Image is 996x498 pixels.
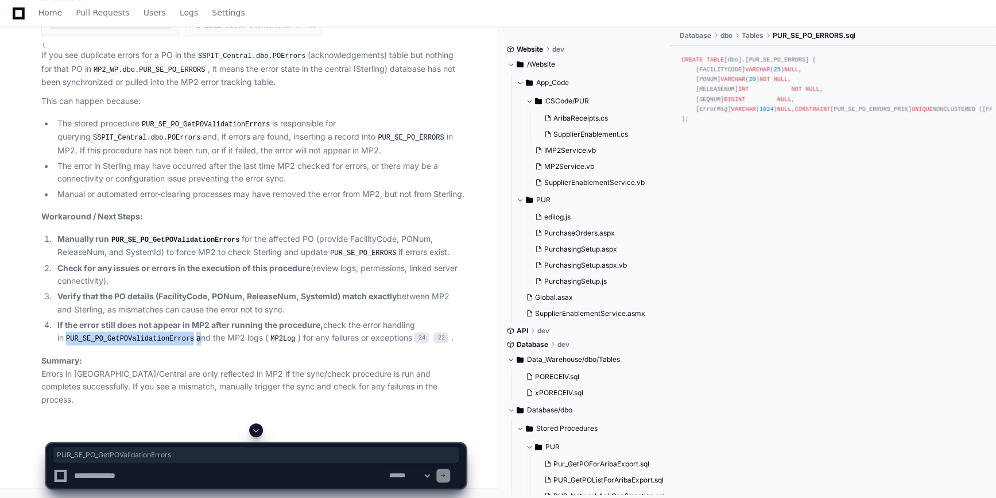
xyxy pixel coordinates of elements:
span: 24 [414,332,429,343]
button: Data_Warehouse/dbo/Tables [507,350,662,369]
strong: Manually run [57,234,242,244]
button: AribaReceipts.cs [540,110,655,126]
span: SupplierEnablement.cs [553,130,628,139]
code: PUR_SE_PO_ERRORS [328,248,398,258]
code: PUR_SE_PO_GetPOValidationErrors [109,235,242,245]
span: Pull Requests [76,9,129,16]
strong: Check for any issues or errors in the execution of this procedure [57,263,311,273]
li: Manual or automated error-clearing processes may have removed the error from MP2, but not from St... [54,188,466,201]
span: dbo [720,31,732,40]
svg: Directory [526,193,533,207]
span: Data_Warehouse/dbo/Tables [527,355,620,364]
button: Database/dbo [507,401,662,419]
strong: Verify that the PO details (FacilityCode, PONum, ReleaseNum, SystemId) match exactly [57,291,397,301]
button: CSCode/PUR [526,92,662,110]
code: MP2Log [268,334,297,344]
svg: Directory [517,403,524,417]
p: This can happen because: [41,95,466,108]
span: App_Code [536,78,569,87]
span: SupplierEnablementService.asmx [535,309,645,318]
span: Global.asax [535,293,573,302]
strong: Summary: [41,356,82,365]
button: PurchasingSetup.aspx.vb [530,257,655,273]
li: The error in Sterling may have occurred after the last time MP2 checked for errors, or there may ... [54,160,466,186]
p: If you see duplicate errors for a PO in the (acknowledgements) table but nothing for that PO in ,... [41,49,466,89]
button: PUR [517,191,662,209]
span: PurchasingSetup.js [544,277,607,286]
span: PUR [536,195,551,204]
svg: Directory [517,57,524,71]
span: NULL [777,105,792,112]
div: [dbo].[PUR_SE_PO_ERRORS] ( [FACILITYCODE] ( ) , [PONUM] ( ) , [RELEASENUM] , [SEQNUM] , [ErrorMsg... [681,55,985,124]
button: SupplierEnablementService.vb [530,175,655,191]
button: Global.asax [521,289,655,306]
span: PUR_SE_PO_GetPOValidationErrors [57,450,455,460]
span: 1024 [759,105,774,112]
span: AribaReceipts.cs [553,114,608,123]
p: Errors in [GEOGRAPHIC_DATA]/Central are only reflected in MP2 if the sync/check procedure is run ... [41,354,466,407]
span: INT [738,86,749,92]
svg: Directory [535,94,542,108]
button: /Website [507,55,662,74]
span: SupplierEnablementService.vb [544,178,645,187]
strong: If the error still does not appear in MP2 after running the procedure, [57,320,323,330]
li: check the error handling in and the MP2 logs ( ) for any failures or exceptions . [54,319,466,345]
span: Logs [180,9,198,16]
span: dev [557,340,569,349]
button: App_Code [517,74,662,92]
span: Settings [212,9,245,16]
span: Tables [741,31,763,40]
svg: Directory [526,76,533,90]
span: UNIQUE [912,105,933,112]
span: Users [144,9,166,16]
span: xPORECEIV.sql [535,388,583,397]
code: PUR_SE_PO_ERRORS [375,133,446,143]
code: MP2_WP.dbo.PUR_SE_PO_ERRORS [91,65,207,75]
li: (review logs, permissions, linked server connectivity). [54,262,466,288]
span: VARCHAR [745,66,770,73]
span: NULL [784,66,799,73]
span: Database/dbo [527,406,572,415]
button: PurchaseOrders.aspx [530,225,655,241]
code: SSPIT_Central.dbo.POErrors [91,133,203,143]
span: Database [517,340,548,349]
li: The stored procedure is responsible for querying and, if errors are found, inserting a record int... [54,117,466,157]
span: API [517,326,528,335]
span: Database [679,31,711,40]
span: NULL [774,76,788,83]
span: CONSTRAINT [795,105,831,112]
span: MP2Service.vb [544,162,594,171]
span: NOT [759,76,770,83]
span: dev [537,326,549,335]
span: NOT [791,86,801,92]
li: between MP2 and Sterling, as mismatches can cause the error not to sync. [54,290,466,316]
button: IMP2Service.vb [530,142,655,159]
span: PurchasingSetup.aspx [544,245,617,254]
span: VARCHAR [720,76,745,83]
button: SupplierEnablementService.asmx [521,306,655,322]
span: edilog.js [544,213,571,222]
span: Home [38,9,62,16]
button: SupplierEnablement.cs [540,126,655,142]
span: NULL [805,86,820,92]
svg: Directory [526,422,533,435]
span: /Website [527,60,555,69]
span: PurchasingSetup.aspx.vb [544,261,627,270]
svg: Directory [517,353,524,366]
button: edilog.js [530,209,655,225]
button: PurchasingSetup.js [530,273,655,289]
span: Website [517,45,543,54]
button: Stored Procedures [517,419,671,438]
code: PUR_SE_PO_GetPOValidationErrors [64,334,196,344]
button: PORECEIV.sql [521,369,655,385]
span: CREATE [681,56,703,63]
span: IMP2Service.vb [544,146,596,155]
button: xPORECEIV.sql [521,385,655,401]
span: NULL [777,95,792,102]
strong: Workaround / Next Steps: [41,211,143,221]
span: 22 [433,332,448,343]
span: dev [552,45,564,54]
span: 20 [749,76,755,83]
button: PurchasingSetup.aspx [530,241,655,257]
span: PUR_SE_PO_ERRORS.sql [772,31,855,40]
